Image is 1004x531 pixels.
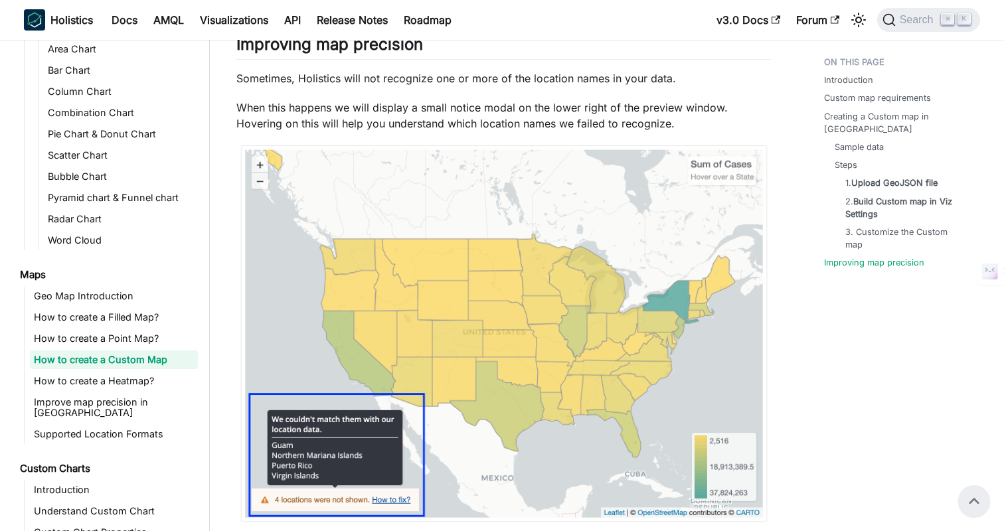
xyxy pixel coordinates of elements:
p: Sometimes, Holistics will not recognize one or more of the location names in your data. [236,70,771,86]
a: AMQL [145,9,192,31]
a: Column Chart [44,82,198,101]
a: Sample data [835,141,884,153]
a: Area Chart [44,40,198,58]
a: Visualizations [192,9,276,31]
a: Custom map requirements [824,92,931,104]
img: Holistics [24,9,45,31]
a: Improve map precision in [GEOGRAPHIC_DATA] [30,393,198,422]
a: Scatter Chart [44,146,198,165]
a: Release Notes [309,9,396,31]
a: Pyramid chart & Funnel chart [44,189,198,207]
a: How to create a Point Map? [30,329,198,348]
button: Switch between dark and light mode (currently light mode) [848,9,869,31]
span: Search [896,14,942,26]
a: Introduction [30,481,198,499]
a: Maps [16,265,198,284]
a: Geo Map Introduction [30,287,198,305]
a: Bubble Chart [44,167,198,186]
a: 1.Upload GeoJSON file [845,177,938,189]
p: When this happens we will display a small notice modal on the lower right of the preview window. ... [236,100,771,131]
h2: Improving map precision [236,35,771,60]
a: Understand Custom Chart [30,502,198,520]
a: Improving map precision [824,256,924,269]
a: Bar Chart [44,61,198,80]
a: Combination Chart [44,104,198,122]
strong: Upload GeoJSON file [851,178,938,188]
a: Word Cloud [44,231,198,250]
button: Search (Command+K) [877,8,980,32]
a: 2.Build Custom map in Viz Settings [845,195,962,220]
a: Supported Location Formats [30,425,198,443]
a: Forum [788,9,847,31]
a: Steps [835,159,857,171]
kbd: ⌘ [941,13,954,25]
a: Radar Chart [44,210,198,228]
a: Introduction [824,74,873,86]
a: v3.0 Docs [709,9,788,31]
a: Creating a Custom map in [GEOGRAPHIC_DATA] [824,110,972,135]
b: Holistics [50,12,93,28]
a: How to create a Filled Map? [30,308,198,327]
a: Custom Charts [16,459,198,478]
button: Scroll back to top [958,485,990,517]
a: Docs [104,9,145,31]
kbd: K [958,13,971,25]
nav: Docs sidebar [11,40,210,531]
strong: Build Custom map in Viz Settings [845,196,952,219]
a: Roadmap [396,9,460,31]
a: 3. Customize the Custom map [845,226,962,251]
a: HolisticsHolistics [24,9,93,31]
a: How to create a Custom Map [30,350,198,369]
a: How to create a Heatmap? [30,372,198,390]
a: API [276,9,309,31]
a: Pie Chart & Donut Chart [44,125,198,143]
